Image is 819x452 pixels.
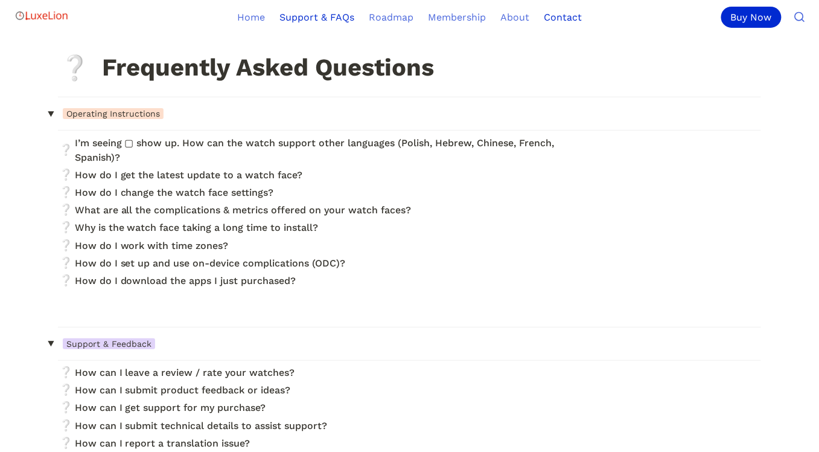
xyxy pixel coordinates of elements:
div: Buy Now [721,7,782,28]
span: ‣ [40,338,60,349]
a: Buy Now [721,7,786,28]
span: ‣ [40,109,60,119]
img: Logo [14,4,69,28]
div: ❔ [60,56,90,80]
h1: Frequently Asked Questions [101,54,435,83]
span: Support & Feedback [63,338,155,349]
span: Operating Instructions [63,108,164,119]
